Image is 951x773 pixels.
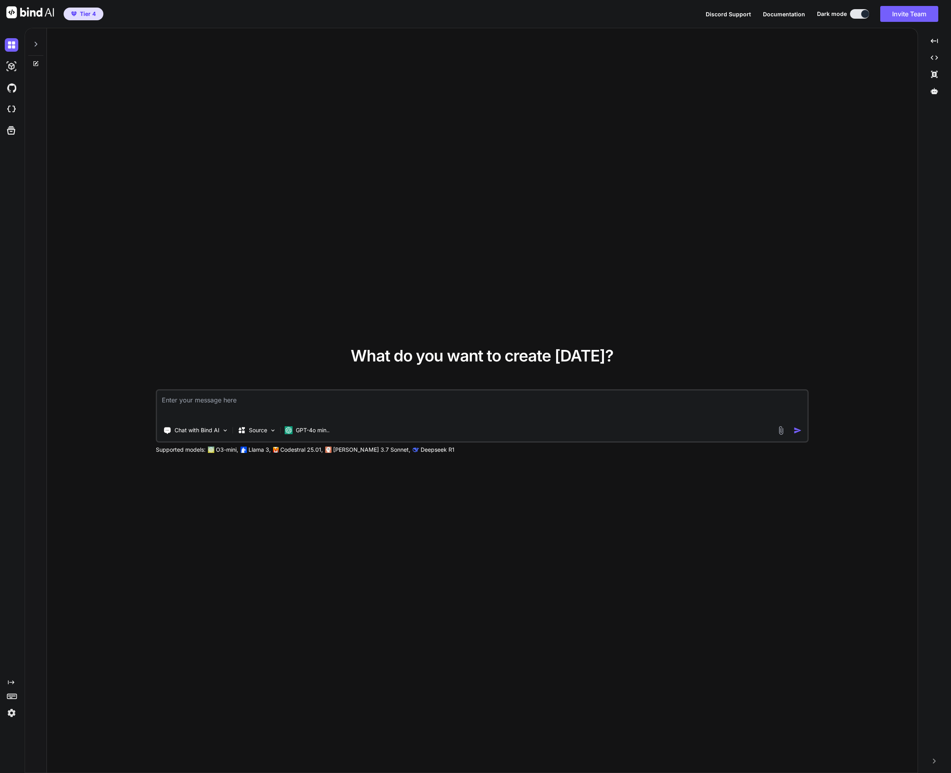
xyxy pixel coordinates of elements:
[5,38,18,52] img: darkChat
[880,6,938,22] button: Invite Team
[413,447,419,453] img: claude
[270,427,276,434] img: Pick Models
[248,446,271,454] p: Llama 3,
[794,426,802,435] img: icon
[763,10,805,18] button: Documentation
[706,11,751,17] span: Discord Support
[222,427,229,434] img: Pick Tools
[64,8,103,20] button: premiumTier 4
[817,10,847,18] span: Dark mode
[296,426,330,434] p: GPT-4o min..
[273,447,279,453] img: Mistral-AI
[763,11,805,17] span: Documentation
[776,426,786,435] img: attachment
[280,446,323,454] p: Codestral 25.01,
[5,81,18,95] img: githubDark
[706,10,751,18] button: Discord Support
[208,447,214,453] img: GPT-4
[285,426,293,434] img: GPT-4o mini
[80,10,96,18] span: Tier 4
[421,446,454,454] p: Deepseek R1
[249,426,267,434] p: Source
[156,446,206,454] p: Supported models:
[6,6,54,18] img: Bind AI
[241,447,247,453] img: Llama2
[5,103,18,116] img: cloudideIcon
[216,446,238,454] p: O3-mini,
[5,706,18,720] img: settings
[325,447,332,453] img: claude
[71,12,77,16] img: premium
[333,446,410,454] p: [PERSON_NAME] 3.7 Sonnet,
[175,426,219,434] p: Chat with Bind AI
[5,60,18,73] img: darkAi-studio
[351,346,613,365] span: What do you want to create [DATE]?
